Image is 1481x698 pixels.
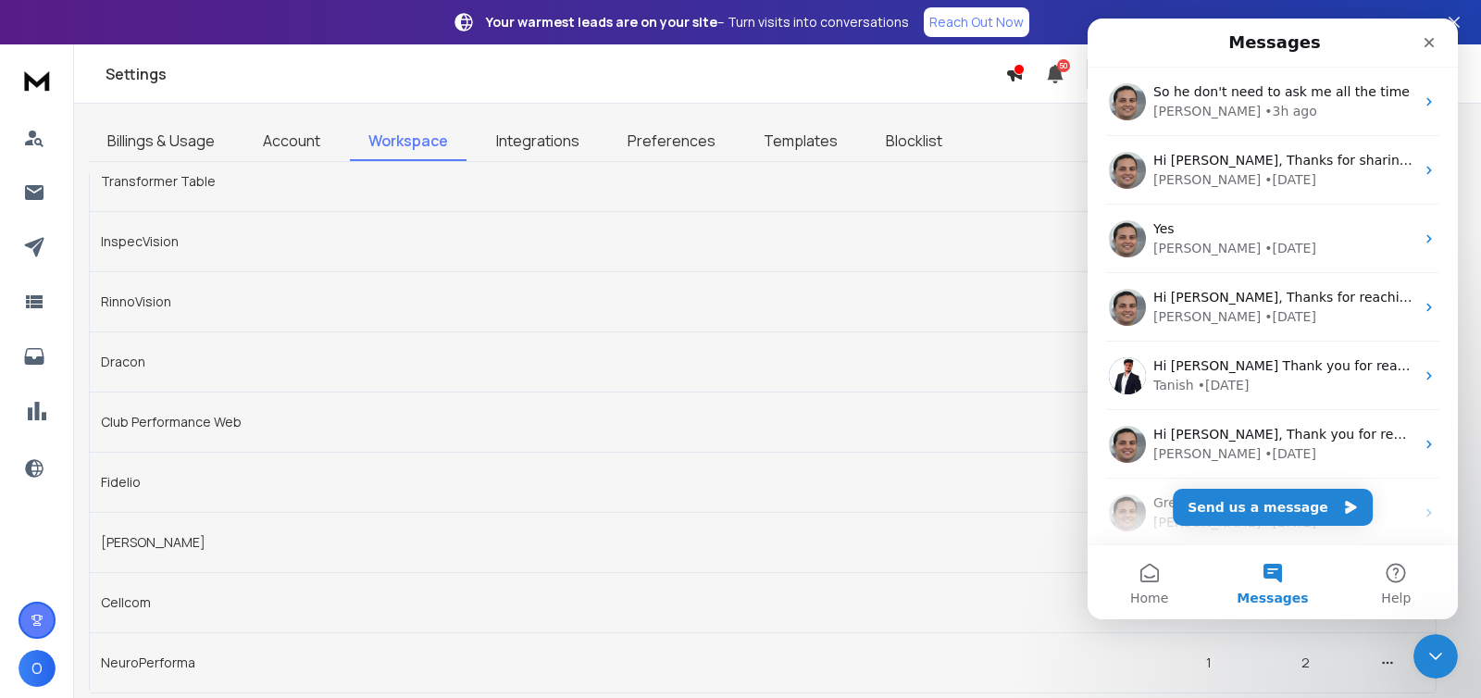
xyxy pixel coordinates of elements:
div: [PERSON_NAME] [66,494,173,514]
a: Preferences [609,122,734,161]
span: Help [293,573,323,586]
td: NeuroPerforma [90,632,1195,692]
td: [PERSON_NAME] [90,512,1195,572]
button: Send us a message [85,470,285,507]
span: Home [43,573,81,586]
span: 50 [1057,59,1070,72]
iframe: Intercom live chat [1413,634,1458,679]
button: Help [247,527,370,601]
td: Dracon [90,331,1195,392]
div: [PERSON_NAME] [66,426,173,445]
td: Fidelio [90,452,1195,512]
a: Billings & Usage [89,122,233,161]
button: O [19,650,56,687]
td: Club Performance Web [90,392,1195,452]
a: Workspace [350,122,467,161]
iframe: Intercom live chat [1088,19,1458,619]
a: Blocklist [867,122,961,161]
td: InspecVision [90,211,1195,271]
td: 1 [1195,632,1290,692]
td: 2 [1290,632,1355,692]
img: logo [19,63,56,97]
td: Cellcom [90,572,1195,632]
a: Account [244,122,339,161]
img: Profile image for Raj [21,476,58,513]
a: Integrations [478,122,598,161]
a: Reach Out Now [924,7,1029,37]
div: • [DATE] [177,426,229,445]
p: Reach Out Now [929,13,1024,31]
p: – Turn visits into conversations [486,13,909,31]
h1: Settings [106,63,1005,85]
span: Messages [149,573,220,586]
a: Templates [745,122,856,161]
strong: Your warmest leads are on your site [486,13,717,31]
td: RinnoVision [90,271,1195,331]
button: Messages [123,527,246,601]
span: Greeat thanks! [66,477,163,492]
td: Transformer Table [90,151,1195,211]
